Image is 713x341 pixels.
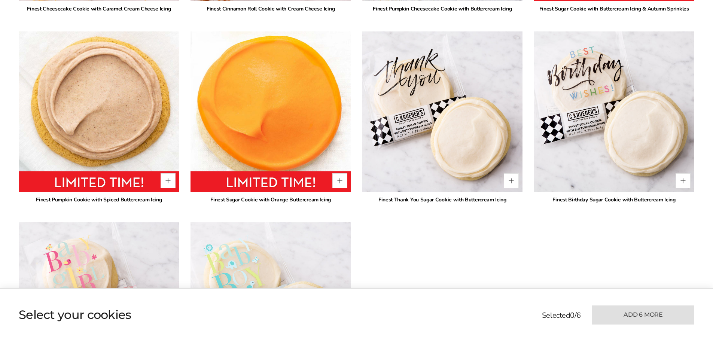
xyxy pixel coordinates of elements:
[534,31,694,192] img: Finest Birthday Sugar Cookie with Buttercream Icing
[191,196,351,204] div: Finest Sugar Cookie with Orange Buttercream Icing
[19,196,179,204] div: Finest Pumpkin Cookie with Spiced Buttercream Icing
[332,173,347,188] button: Quantity button plus
[362,31,523,192] img: Finest Thank You Sugar Cookie with Buttercream Icing
[6,313,77,335] iframe: Sign Up via Text for Offers
[534,196,694,204] div: Finest Birthday Sugar Cookie with Buttercream Icing
[19,31,179,192] img: Finest Pumpkin Cookie with Spiced Buttercream Icing
[576,310,581,320] span: 6
[362,5,523,13] div: Finest Pumpkin Cheesecake Cookie with Buttercream Icing
[191,31,351,192] img: Finest Sugar Cookie with Orange Buttercream Icing
[504,173,519,188] button: Quantity button plus
[191,5,351,13] div: Finest Cinnamon Roll Cookie with Cream Cheese Icing
[19,5,179,13] div: Finest Cheesecake Cookie with Caramel Cream Cheese Icing
[542,310,581,321] p: Selected /
[362,196,523,204] div: Finest Thank You Sugar Cookie with Buttercream Icing
[534,5,694,13] div: Finest Sugar Cookie with Buttercream Icing & Autumn Sprinkles
[570,310,575,320] span: 0
[592,305,694,325] button: Add 6 more
[161,173,176,188] button: Quantity button plus
[676,173,691,188] button: Quantity button plus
